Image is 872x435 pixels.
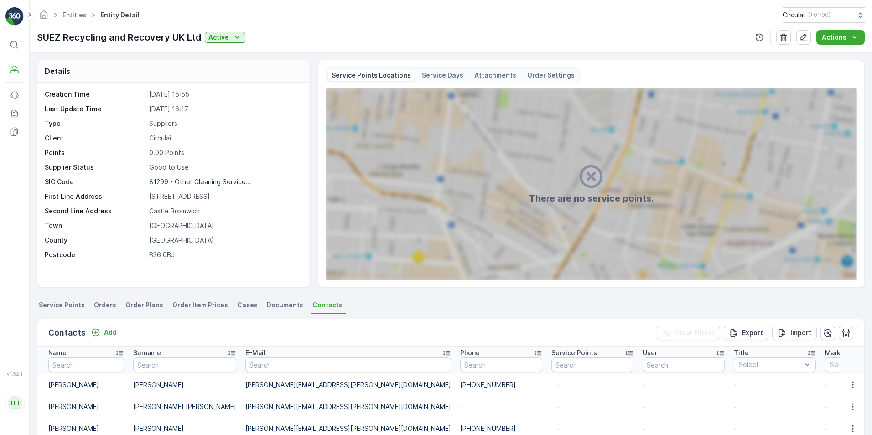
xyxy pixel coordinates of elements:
[734,380,816,389] p: -
[45,221,145,230] p: Town
[734,348,749,357] p: Title
[790,328,811,337] p: Import
[245,380,451,389] p: [PERSON_NAME][EMAIL_ADDRESS][PERSON_NAME][DOMAIN_NAME]
[822,33,846,42] p: Actions
[772,326,817,340] button: Import
[551,357,633,372] input: Search
[557,424,628,433] p: -
[808,11,830,19] p: ( +01:00 )
[48,348,67,357] p: Name
[5,371,24,377] span: v 1.52.1
[783,10,805,20] p: Circulai
[45,236,145,245] p: County
[734,424,816,433] p: -
[816,30,865,45] button: Actions
[45,148,145,157] p: Points
[5,7,24,26] img: logo
[48,424,124,433] p: [PERSON_NAME]
[638,396,729,418] td: -
[133,402,236,411] p: [PERSON_NAME] [PERSON_NAME]
[104,328,117,337] p: Add
[45,250,145,259] p: Postcode
[529,192,654,205] h2: There are no service points.
[638,374,729,396] td: -
[39,300,85,310] span: Service Points
[422,71,463,80] p: Service Days
[149,90,301,99] p: [DATE] 15:55
[48,357,124,372] input: Search
[149,207,301,216] p: Castle Bromwich
[45,90,145,99] p: Creation Time
[724,326,768,340] button: Export
[460,348,480,357] p: Phone
[45,207,145,216] p: Second Line Address
[45,134,145,143] p: Client
[133,348,161,357] p: Surname
[734,402,816,411] p: -
[45,192,145,201] p: First Line Address
[88,327,120,338] button: Add
[742,328,763,337] p: Export
[245,402,451,411] p: [PERSON_NAME][EMAIL_ADDRESS][PERSON_NAME][DOMAIN_NAME]
[456,396,547,418] td: -
[45,119,145,128] p: Type
[205,32,245,43] button: Active
[133,380,236,389] p: [PERSON_NAME]
[149,192,301,201] p: [STREET_ADDRESS]
[8,396,22,410] div: HH
[557,402,628,411] p: -
[149,163,301,172] p: Good to Use
[45,66,70,77] p: Details
[312,300,343,310] span: Contacts
[45,177,145,186] p: SIC Code
[133,424,236,433] p: [PERSON_NAME]
[99,10,141,20] span: Entity Detail
[149,148,301,157] p: 0.00 Points
[657,326,720,340] button: Clear Filters
[48,326,86,339] p: Contacts
[245,348,265,357] p: E-Mail
[739,360,802,369] p: Select
[245,357,451,372] input: Search
[62,11,87,19] a: Entities
[133,357,236,372] input: Search
[37,31,201,44] p: SUEZ Recycling and Recovery UK Ltd
[5,378,24,428] button: HH
[237,300,258,310] span: Cases
[48,402,124,411] p: [PERSON_NAME]
[125,300,163,310] span: Order Plans
[45,163,145,172] p: Supplier Status
[208,33,229,42] p: Active
[267,300,303,310] span: Documents
[149,119,301,128] p: Suppliers
[332,71,411,80] p: Service Points Locations
[149,236,301,245] p: [GEOGRAPHIC_DATA]
[643,348,657,357] p: User
[245,424,451,433] p: [PERSON_NAME][EMAIL_ADDRESS][PERSON_NAME][DOMAIN_NAME]
[45,104,145,114] p: Last Update Time
[643,357,725,372] input: Search
[149,134,301,143] p: Circulai
[675,328,715,337] p: Clear Filters
[149,250,301,259] p: B36 0BJ
[783,7,865,23] button: Circulai(+01:00)
[39,13,49,21] a: Homepage
[460,357,542,372] input: Search
[474,71,516,80] p: Attachments
[94,300,116,310] span: Orders
[172,300,228,310] span: Order Item Prices
[551,348,597,357] p: Service Points
[149,178,251,186] p: 81299 - Other Cleaning Service...
[456,374,547,396] td: [PHONE_NUMBER]
[48,380,124,389] p: [PERSON_NAME]
[527,71,575,80] p: Order Settings
[557,380,628,389] p: -
[149,221,301,230] p: [GEOGRAPHIC_DATA]
[149,104,301,114] p: [DATE] 16:17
